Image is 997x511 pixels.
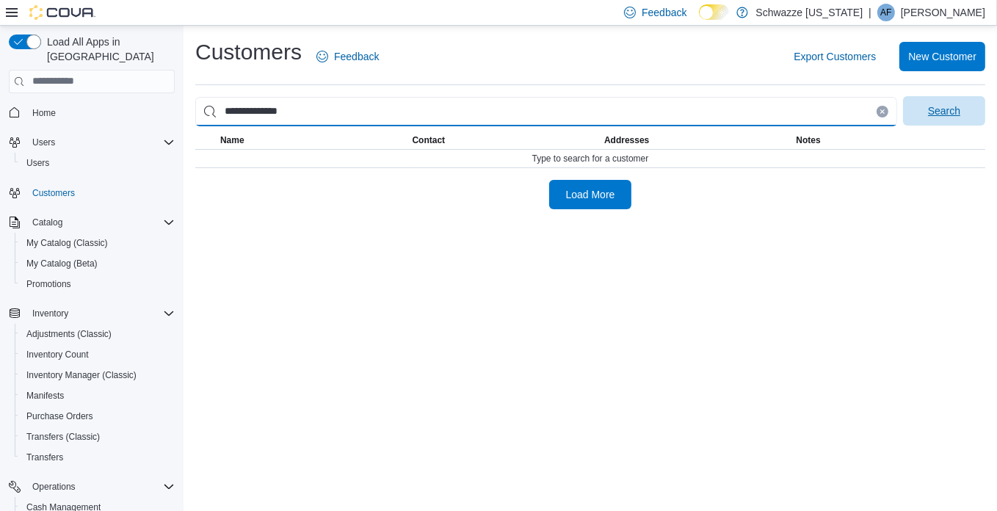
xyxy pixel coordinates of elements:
span: Promotions [21,275,175,293]
button: My Catalog (Beta) [15,253,181,274]
button: Home [3,102,181,123]
a: Users [21,154,55,172]
button: Catalog [3,212,181,233]
span: My Catalog (Beta) [26,258,98,269]
span: Users [32,137,55,148]
span: Home [26,104,175,122]
span: Users [21,154,175,172]
span: Addresses [604,134,649,146]
p: Schwazze [US_STATE] [755,4,863,21]
span: Transfers [26,452,63,463]
span: Inventory Count [26,349,89,360]
span: Operations [26,478,175,496]
button: Inventory [3,303,181,324]
button: New Customer [899,42,985,71]
button: Users [3,132,181,153]
span: Customers [32,187,75,199]
span: Transfers (Classic) [21,428,175,446]
span: Transfers [21,449,175,466]
span: AF [880,4,891,21]
span: Adjustments (Classic) [21,325,175,343]
span: Feedback [334,49,379,64]
button: Purchase Orders [15,406,181,427]
span: Adjustments (Classic) [26,328,112,340]
button: Inventory Count [15,344,181,365]
button: Clear input [877,106,888,117]
button: Search [903,96,985,126]
button: Users [26,134,61,151]
button: Inventory [26,305,74,322]
span: Search [928,104,960,118]
span: Contact [413,134,446,146]
a: Inventory Manager (Classic) [21,366,142,384]
span: Promotions [26,278,71,290]
h1: Customers [195,37,302,67]
span: Feedback [642,5,686,20]
span: Load All Apps in [GEOGRAPHIC_DATA] [41,35,175,64]
span: Home [32,107,56,119]
a: My Catalog (Classic) [21,234,114,252]
span: Export Customers [794,49,876,64]
span: Notes [797,134,821,146]
span: My Catalog (Beta) [21,255,175,272]
button: Manifests [15,385,181,406]
span: Users [26,134,175,151]
button: Inventory Manager (Classic) [15,365,181,385]
a: Manifests [21,387,70,405]
p: [PERSON_NAME] [901,4,985,21]
div: Adam Fuller [877,4,895,21]
span: New Customer [908,49,976,64]
span: Load More [566,187,615,202]
span: Dark Mode [699,20,700,21]
button: Customers [3,182,181,203]
span: Inventory Manager (Classic) [26,369,137,381]
span: Users [26,157,49,169]
span: Manifests [26,390,64,402]
a: Feedback [311,42,385,71]
span: Transfers (Classic) [26,431,100,443]
span: Operations [32,481,76,493]
button: Catalog [26,214,68,231]
button: Operations [26,478,81,496]
button: Operations [3,476,181,497]
a: Transfers (Classic) [21,428,106,446]
a: My Catalog (Beta) [21,255,104,272]
button: My Catalog (Classic) [15,233,181,253]
span: Manifests [21,387,175,405]
span: Purchase Orders [26,410,93,422]
span: My Catalog (Classic) [26,237,108,249]
button: Users [15,153,181,173]
span: Customers [26,184,175,202]
a: Home [26,104,62,122]
span: Catalog [32,217,62,228]
span: Catalog [26,214,175,231]
input: Dark Mode [699,4,730,20]
span: Type to search for a customer [532,153,649,164]
button: Transfers (Classic) [15,427,181,447]
span: Purchase Orders [21,407,175,425]
span: My Catalog (Classic) [21,234,175,252]
a: Purchase Orders [21,407,99,425]
span: Inventory Count [21,346,175,363]
img: Cova [29,5,95,20]
span: Inventory [26,305,175,322]
button: Export Customers [788,42,882,71]
a: Promotions [21,275,77,293]
span: Inventory Manager (Classic) [21,366,175,384]
span: Inventory [32,308,68,319]
a: Adjustments (Classic) [21,325,117,343]
button: Transfers [15,447,181,468]
p: | [869,4,871,21]
a: Inventory Count [21,346,95,363]
button: Load More [549,180,631,209]
a: Customers [26,184,81,202]
a: Transfers [21,449,69,466]
button: Adjustments (Classic) [15,324,181,344]
button: Promotions [15,274,181,294]
span: Name [220,134,244,146]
